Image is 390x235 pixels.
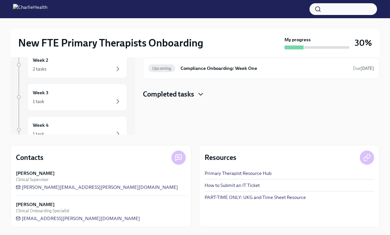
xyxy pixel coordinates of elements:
[181,65,348,72] h6: Compliance Onboarding: Week One
[353,66,374,71] span: Due
[16,201,55,208] strong: [PERSON_NAME]
[33,66,46,72] div: 2 tasks
[205,153,236,163] h4: Resources
[16,153,44,163] h4: Contacts
[33,57,48,64] h6: Week 2
[355,37,372,49] h3: 30%
[353,65,374,72] span: September 28th, 2025 10:00
[16,51,127,78] a: Week 22 tasks
[16,84,127,111] a: Week 31 task
[360,66,374,71] strong: [DATE]
[16,116,127,143] a: Week 41 task
[18,36,203,49] h2: New FTE Primary Therapists Onboarding
[16,170,55,176] strong: [PERSON_NAME]
[143,89,380,99] div: Completed tasks
[33,131,44,137] div: 1 task
[16,176,49,183] span: Clinical Supervisor
[148,63,374,73] a: UpcomingCompliance Onboarding: Week OneDue[DATE]
[33,122,49,129] h6: Week 4
[205,170,271,176] a: Primary Therapist Resource Hub
[16,215,140,222] a: [EMAIL_ADDRESS][PERSON_NAME][DOMAIN_NAME]
[16,184,178,190] a: [PERSON_NAME][EMAIL_ADDRESS][PERSON_NAME][DOMAIN_NAME]
[13,4,47,14] img: CharlieHealth
[284,36,311,43] strong: My progress
[16,208,69,214] span: Clinical Onboarding Specialist
[205,182,260,189] a: How to Submit an IT Ticket
[33,89,48,96] h6: Week 3
[205,194,306,201] a: PART-TIME ONLY: UKG and Time Sheet Resource
[143,89,194,99] h4: Completed tasks
[148,66,175,71] span: Upcoming
[33,98,44,105] div: 1 task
